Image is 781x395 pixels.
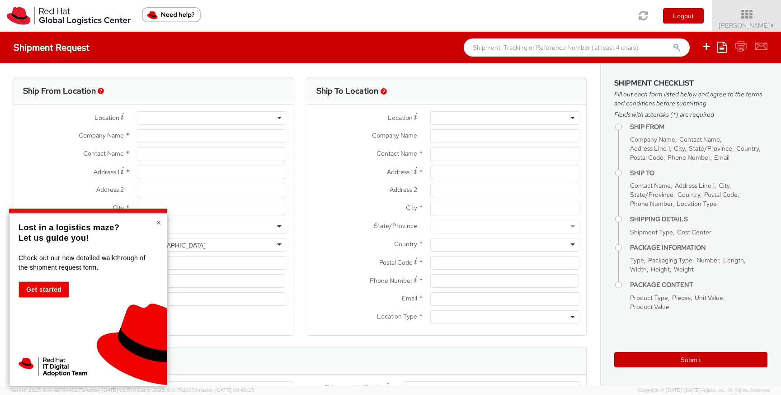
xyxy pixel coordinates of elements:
[719,21,775,29] span: [PERSON_NAME]
[137,387,254,393] span: Client: 2025.18.0-71d3358
[376,149,417,157] span: Contact Name
[630,256,644,264] span: Type
[19,233,89,243] strong: Let us guide you!
[630,294,668,302] span: Product Type
[19,281,69,298] button: Get started
[674,144,685,152] span: City
[84,387,136,393] span: master, [DATE] 09:51:11
[406,204,417,212] span: City
[723,256,744,264] span: Length
[770,22,775,29] span: ▼
[19,223,119,232] strong: Lost in a logistics maze?
[651,265,670,273] span: Height
[388,114,413,122] span: Location
[674,265,694,273] span: Weight
[630,200,673,208] span: Phone Number
[387,168,413,176] span: Address 1
[630,228,673,236] span: Shipment Type
[675,181,715,190] span: Address Line 1
[402,294,417,302] span: Email
[370,276,413,285] span: Phone Number
[630,124,767,130] h4: Ship From
[677,190,700,199] span: Country
[668,153,710,162] span: Phone Number
[736,144,759,152] span: Country
[374,222,417,230] span: State/Province
[7,7,131,25] img: rh-logistics-00dfa346123c4ec078e1.svg
[630,244,767,251] h4: Package Information
[696,256,719,264] span: Number
[11,387,136,393] span: Server: 2025.18.0-dd719145275
[79,131,124,139] span: Company Name
[14,43,89,52] h4: Shipment Request
[316,86,378,95] h3: Ship To Location
[630,153,663,162] span: Postal Code
[638,387,770,394] span: Copyright © [DATE]-[DATE] Agistix Inc., All Rights Reserved
[379,258,413,267] span: Postal Code
[689,144,732,152] span: State/Province
[198,387,254,393] span: master, [DATE] 09:46:25
[390,186,417,194] span: Address 2
[714,153,729,162] span: Email
[630,281,767,288] h4: Package Content
[677,200,717,208] span: Location Type
[19,253,155,272] p: Check out our new detailed walkthrough of the shipment request form.
[96,186,124,194] span: Address 2
[324,383,386,392] span: Shipment Notification
[663,8,704,24] button: Logout
[677,228,711,236] span: Cost Center
[372,131,417,139] span: Company Name
[695,294,723,302] span: Unit Value
[630,265,647,273] span: Width
[377,312,417,320] span: Location Type
[679,135,720,143] span: Contact Name
[630,144,670,152] span: Address Line 1
[648,256,692,264] span: Packaging Type
[672,294,691,302] span: Pieces
[113,204,124,212] span: City
[630,303,669,311] span: Product Value
[94,168,119,176] span: Address 1
[156,218,161,227] button: Close
[630,181,671,190] span: Contact Name
[630,170,767,176] h4: Ship To
[464,38,690,57] input: Shipment, Tracking or Reference Number (at least 4 chars)
[23,86,96,95] h3: Ship From Location
[142,7,201,22] button: Need help?
[614,79,767,87] h3: Shipment Checklist
[719,181,729,190] span: City
[614,110,767,119] span: Fields with asterisks (*) are required
[94,114,119,122] span: Location
[614,352,767,367] button: Submit
[704,190,738,199] span: Postal Code
[630,135,675,143] span: Company Name
[142,241,206,250] div: [GEOGRAPHIC_DATA]
[630,190,673,199] span: State/Province
[630,216,767,223] h4: Shipping Details
[394,240,417,248] span: Country
[83,149,124,157] span: Contact Name
[614,90,767,108] span: Fill out each form listed below and agree to the terms and conditions before submitting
